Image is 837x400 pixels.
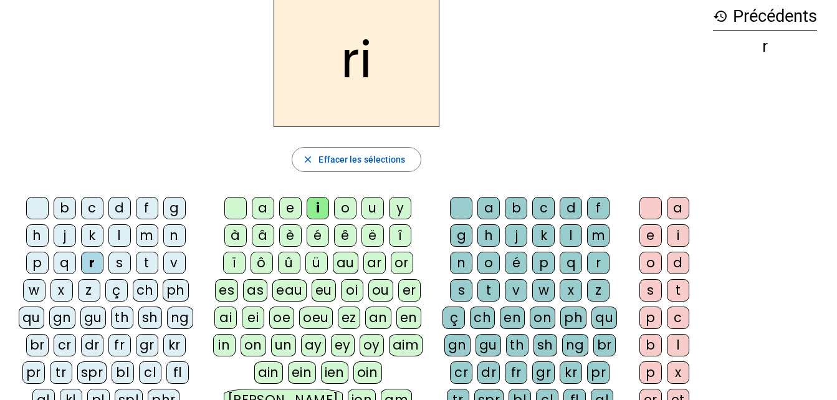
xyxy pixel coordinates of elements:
div: pr [587,361,610,384]
div: n [450,252,472,274]
div: eau [272,279,307,302]
div: l [108,224,131,247]
div: ë [361,224,384,247]
div: un [271,334,296,356]
div: ph [163,279,189,302]
div: p [26,252,49,274]
div: n [163,224,186,247]
div: f [587,197,610,219]
div: dr [81,334,103,356]
div: t [136,252,158,274]
div: ay [301,334,326,356]
div: gn [444,334,471,356]
div: b [639,334,662,356]
div: w [532,279,555,302]
div: a [252,197,274,219]
div: r [713,39,817,54]
div: eu [312,279,336,302]
div: ou [368,279,393,302]
div: v [505,279,527,302]
div: q [54,252,76,274]
div: z [587,279,610,302]
div: gr [136,334,158,356]
div: d [108,197,131,219]
div: r [81,252,103,274]
div: ez [338,307,360,329]
div: es [215,279,238,302]
div: c [81,197,103,219]
div: s [639,279,662,302]
div: th [111,307,133,329]
div: ï [223,252,246,274]
div: s [108,252,131,274]
div: q [560,252,582,274]
div: ai [214,307,237,329]
div: f [136,197,158,219]
div: in [213,334,236,356]
div: ê [334,224,356,247]
div: ein [288,361,316,384]
div: ü [305,252,328,274]
div: u [361,197,384,219]
div: a [667,197,689,219]
div: spr [77,361,107,384]
div: fr [108,334,131,356]
div: ei [242,307,264,329]
div: c [532,197,555,219]
div: ch [133,279,158,302]
div: kr [163,334,186,356]
div: p [639,361,662,384]
div: pr [22,361,45,384]
div: aim [389,334,423,356]
div: î [389,224,411,247]
div: i [307,197,329,219]
div: é [307,224,329,247]
div: m [136,224,158,247]
div: t [477,279,500,302]
div: ç [105,279,128,302]
div: s [450,279,472,302]
div: ien [321,361,349,384]
div: gu [476,334,501,356]
div: b [505,197,527,219]
div: g [450,224,472,247]
span: Effacer les sélections [318,152,405,167]
div: d [560,197,582,219]
div: x [50,279,73,302]
mat-icon: history [713,9,728,24]
div: gu [80,307,106,329]
div: ain [254,361,284,384]
div: w [23,279,45,302]
div: or [391,252,413,274]
div: l [560,224,582,247]
div: bl [112,361,134,384]
div: qu [591,307,617,329]
div: ç [442,307,465,329]
div: p [532,252,555,274]
div: j [54,224,76,247]
div: â [252,224,274,247]
div: on [241,334,266,356]
div: c [667,307,689,329]
div: an [365,307,391,329]
div: p [639,307,662,329]
div: kr [560,361,582,384]
div: i [667,224,689,247]
div: é [505,252,527,274]
div: oy [360,334,384,356]
div: b [54,197,76,219]
div: à [224,224,247,247]
div: gn [49,307,75,329]
div: as [243,279,267,302]
div: tr [50,361,72,384]
div: sh [138,307,162,329]
div: k [81,224,103,247]
div: qu [19,307,44,329]
div: cr [450,361,472,384]
div: d [667,252,689,274]
div: ô [251,252,273,274]
div: sh [533,334,557,356]
div: ey [331,334,355,356]
div: fl [166,361,189,384]
div: en [396,307,421,329]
